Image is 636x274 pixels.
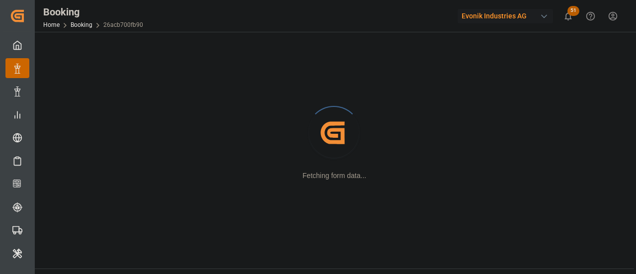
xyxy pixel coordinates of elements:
a: Home [43,21,60,28]
a: Booking [71,21,92,28]
div: Evonik Industries AG [458,9,553,23]
div: Fetching form data... [303,171,366,181]
span: 51 [567,6,579,16]
button: Evonik Industries AG [458,6,557,25]
button: show 51 new notifications [557,5,579,27]
div: Booking [43,4,143,19]
button: Help Center [579,5,602,27]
